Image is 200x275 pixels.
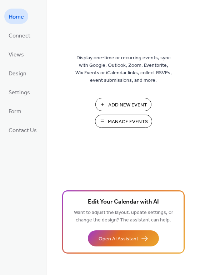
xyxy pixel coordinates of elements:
span: Edit Your Calendar with AI [88,197,159,207]
span: Connect [9,30,30,41]
button: Open AI Assistant [88,230,159,246]
span: Design [9,68,26,79]
button: Manage Events [95,115,152,128]
span: Want to adjust the layout, update settings, or change the design? The assistant can help. [74,208,173,225]
a: Settings [4,84,34,100]
button: Add New Event [95,98,151,111]
span: Open AI Assistant [99,235,138,243]
span: Home [9,11,24,22]
span: Manage Events [108,118,148,126]
a: Design [4,65,31,81]
a: Home [4,9,28,24]
a: Connect [4,27,35,43]
span: Settings [9,87,30,98]
span: Add New Event [108,101,147,109]
span: Display one-time or recurring events, sync with Google, Outlook, Zoom, Eventbrite, Wix Events or ... [75,54,172,84]
span: Contact Us [9,125,37,136]
a: Form [4,103,26,119]
a: Views [4,46,28,62]
span: Form [9,106,21,117]
a: Contact Us [4,122,41,137]
span: Views [9,49,24,60]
